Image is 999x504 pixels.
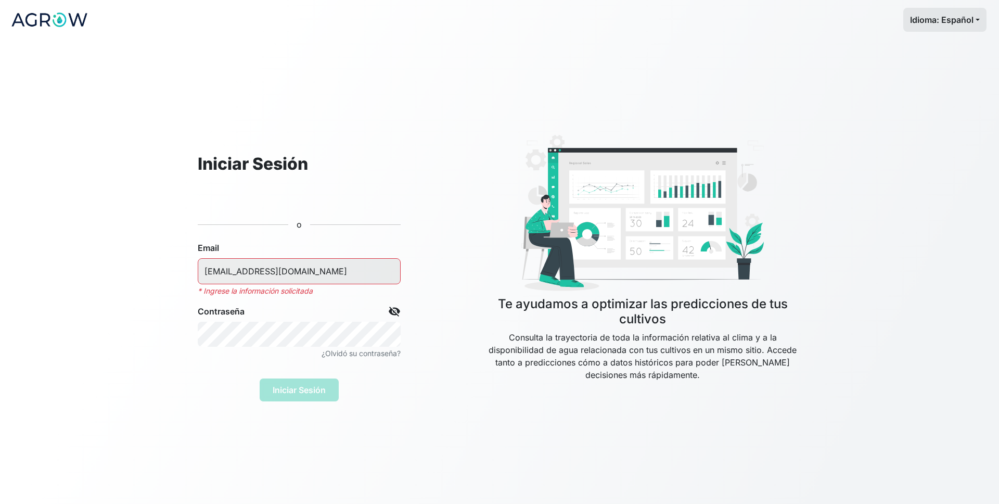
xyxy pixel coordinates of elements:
span: visibility_off [388,305,401,318]
input: Ingrese su email [198,258,401,284]
small: * Ingrese la información solicitada [198,286,313,295]
p: o [297,218,302,231]
button: Idioma: Español [903,8,987,32]
h2: Iniciar Sesión [198,154,401,174]
label: Contraseña [198,305,245,318]
iframe: Sign in with Google Button [216,186,382,209]
img: logo [10,7,88,33]
label: Email [198,242,219,254]
h4: Te ayudamos a optimizar las predicciones de tus cultivos [484,297,801,327]
small: ¿Olvidó su contraseña? [322,349,401,358]
p: Consulta la trayectoria de toda la información relativa al clima y a la disponibilidad de agua re... [484,331,801,406]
